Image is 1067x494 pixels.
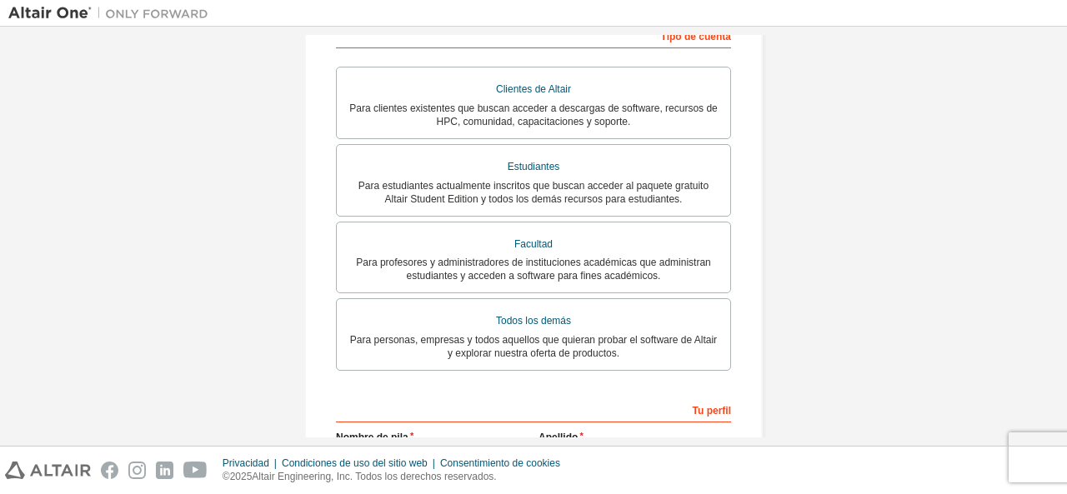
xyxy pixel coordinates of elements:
font: Estudiantes [508,161,560,172]
font: Todos los demás [496,315,571,327]
img: altair_logo.svg [5,462,91,479]
font: Tipo de cuenta [661,31,731,42]
font: Para profesores y administradores de instituciones académicas que administran estudiantes y acced... [356,257,711,282]
font: Nombre de pila [336,432,408,443]
font: 2025 [230,471,253,482]
font: Altair Engineering, Inc. Todos los derechos reservados. [252,471,496,482]
img: linkedin.svg [156,462,173,479]
font: Privacidad [223,457,269,469]
font: Para estudiantes actualmente inscritos que buscan acceder al paquete gratuito Altair Student Edit... [358,180,709,205]
font: Apellido [539,432,578,443]
img: Altair Uno [8,5,217,22]
font: Clientes de Altair [496,83,571,95]
img: instagram.svg [128,462,146,479]
font: Para personas, empresas y todos aquellos que quieran probar el software de Altair y explorar nues... [350,334,717,359]
font: Facultad [514,238,553,250]
font: Consentimiento de cookies [440,457,560,469]
font: Para clientes existentes que buscan acceder a descargas de software, recursos de HPC, comunidad, ... [349,102,718,127]
font: © [223,471,230,482]
font: Condiciones de uso del sitio web [282,457,428,469]
font: Tu perfil [693,405,731,417]
img: youtube.svg [183,462,208,479]
img: facebook.svg [101,462,118,479]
